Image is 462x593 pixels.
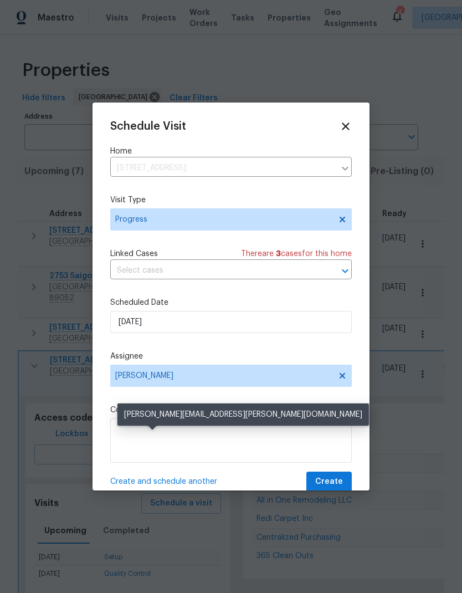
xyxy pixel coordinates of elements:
[110,248,158,259] span: Linked Cases
[110,405,352,416] label: Comments
[110,121,186,132] span: Schedule Visit
[115,371,332,380] span: [PERSON_NAME]
[110,195,352,206] label: Visit Type
[110,262,321,279] input: Select cases
[315,475,343,489] span: Create
[337,263,353,279] button: Open
[110,476,217,487] span: Create and schedule another
[241,248,352,259] span: There are case s for this home
[115,214,331,225] span: Progress
[110,297,352,308] label: Scheduled Date
[110,311,352,333] input: M/D/YYYY
[306,472,352,492] button: Create
[110,351,352,362] label: Assignee
[276,250,281,258] span: 3
[110,146,352,157] label: Home
[117,403,369,426] div: [PERSON_NAME][EMAIL_ADDRESS][PERSON_NAME][DOMAIN_NAME]
[110,160,335,177] input: Enter in an address
[340,120,352,132] span: Close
